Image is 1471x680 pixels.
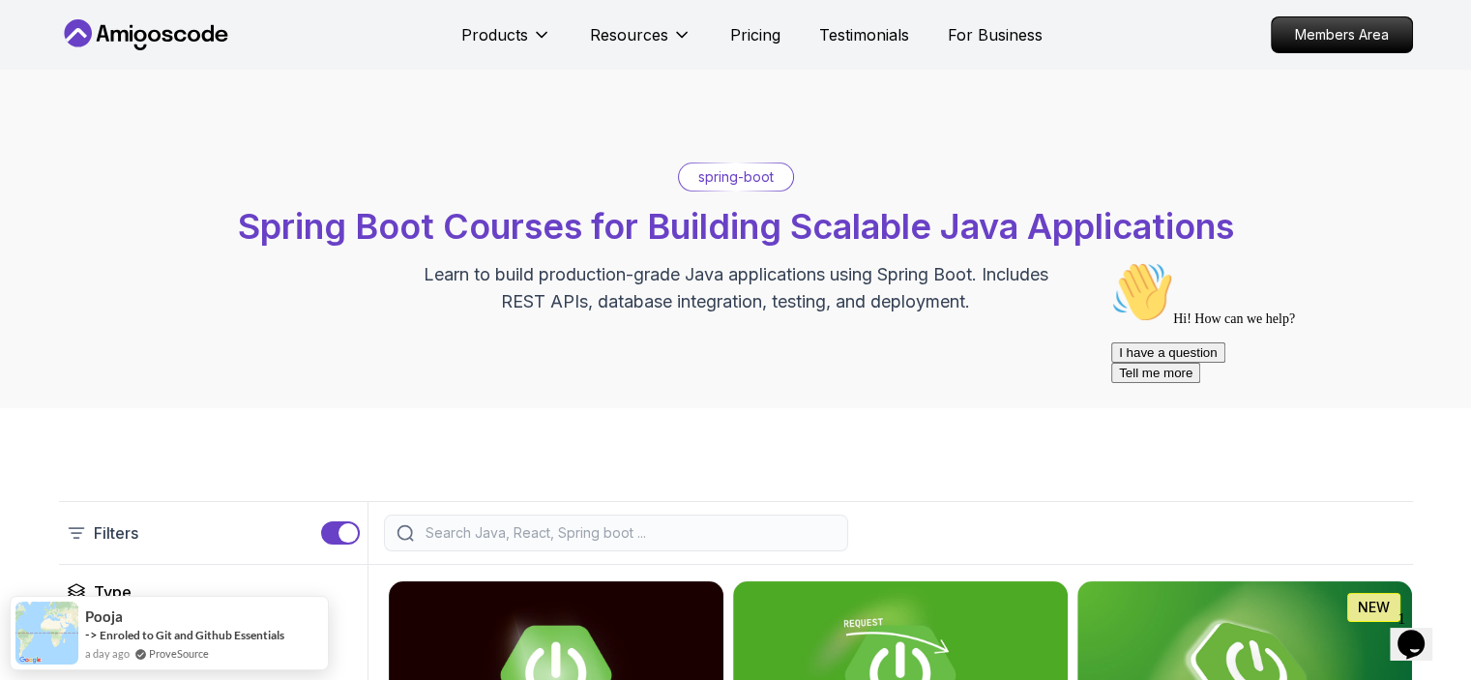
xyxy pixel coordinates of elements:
p: Filters [94,521,138,545]
a: Testimonials [819,23,909,46]
span: Pooja [85,608,123,625]
img: :wave: [8,8,70,70]
img: provesource social proof notification image [15,602,78,665]
a: Members Area [1271,16,1413,53]
div: 👋Hi! How can we help?I have a questionTell me more [8,8,356,130]
span: -> [85,627,98,642]
span: Spring Boot Courses for Building Scalable Java Applications [238,205,1234,248]
button: I have a question [8,89,122,109]
span: a day ago [85,645,130,662]
iframe: chat widget [1103,253,1452,593]
p: Resources [590,23,668,46]
button: Products [461,23,551,62]
p: Learn to build production-grade Java applications using Spring Boot. Includes REST APIs, database... [411,261,1061,315]
span: Hi! How can we help? [8,58,191,73]
a: ProveSource [149,645,209,662]
button: Tell me more [8,109,97,130]
button: Resources [590,23,691,62]
p: Products [461,23,528,46]
a: Enroled to Git and Github Essentials [100,628,284,642]
a: For Business [948,23,1043,46]
p: NEW [1358,598,1390,617]
input: Search Java, React, Spring boot ... [422,523,836,543]
a: Pricing [730,23,780,46]
p: spring-boot [698,167,774,187]
iframe: chat widget [1390,603,1452,661]
h2: Type [94,580,132,604]
p: Members Area [1272,17,1412,52]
